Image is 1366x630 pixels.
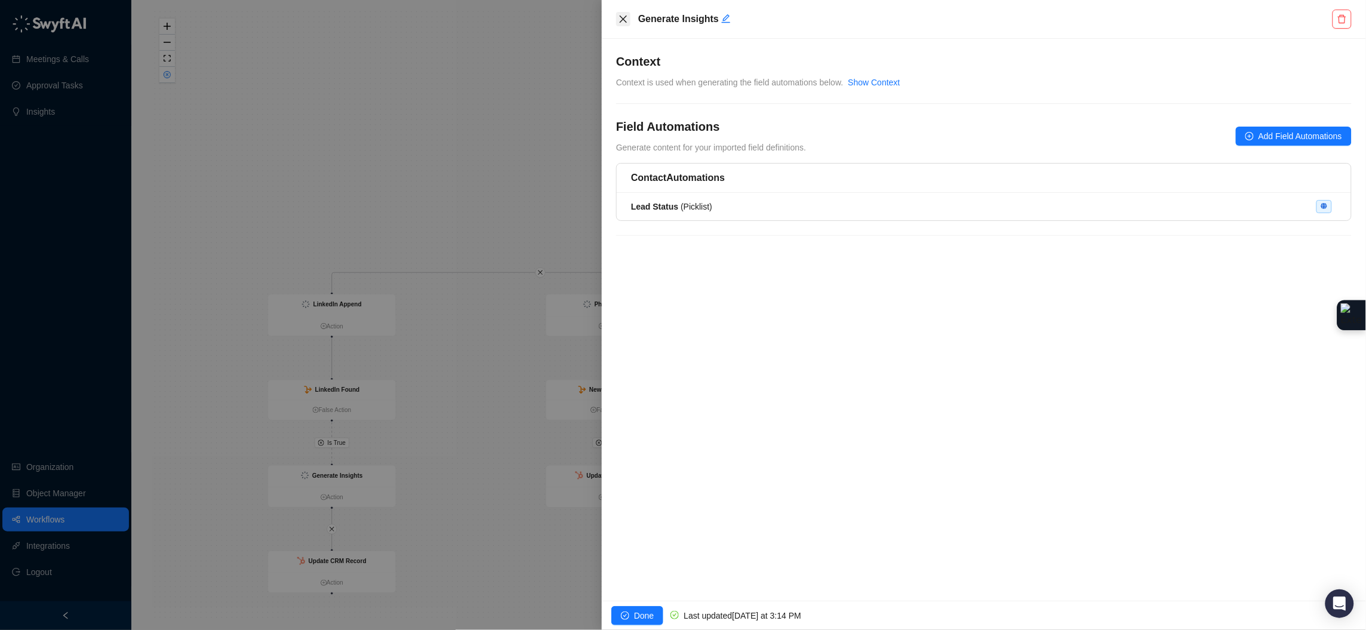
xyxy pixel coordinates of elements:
[616,143,806,152] span: Generate content for your imported field definitions.
[611,606,663,625] button: Done
[848,78,900,87] a: Show Context
[631,202,712,211] span: ( Picklist )
[721,14,731,23] span: edit
[1337,14,1347,24] span: delete
[619,14,628,24] span: close
[670,611,679,619] span: check-circle
[631,171,1337,185] h5: Contact Automations
[616,78,844,87] span: Context is used when generating the field automations below.
[638,12,1330,26] h5: Generate Insights
[634,609,654,622] span: Done
[1341,303,1362,327] img: Extension Icon
[1236,127,1352,146] button: Add Field Automations
[616,118,806,135] h4: Field Automations
[616,12,630,26] button: Close
[631,202,678,211] strong: Lead Status
[621,611,629,620] span: check-circle
[616,53,1352,70] h4: Context
[1325,589,1354,618] div: Open Intercom Messenger
[1245,132,1254,140] span: plus-circle
[684,611,801,620] span: Last updated [DATE] at 3:14 PM
[721,12,731,26] button: Edit
[1259,130,1342,143] span: Add Field Automations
